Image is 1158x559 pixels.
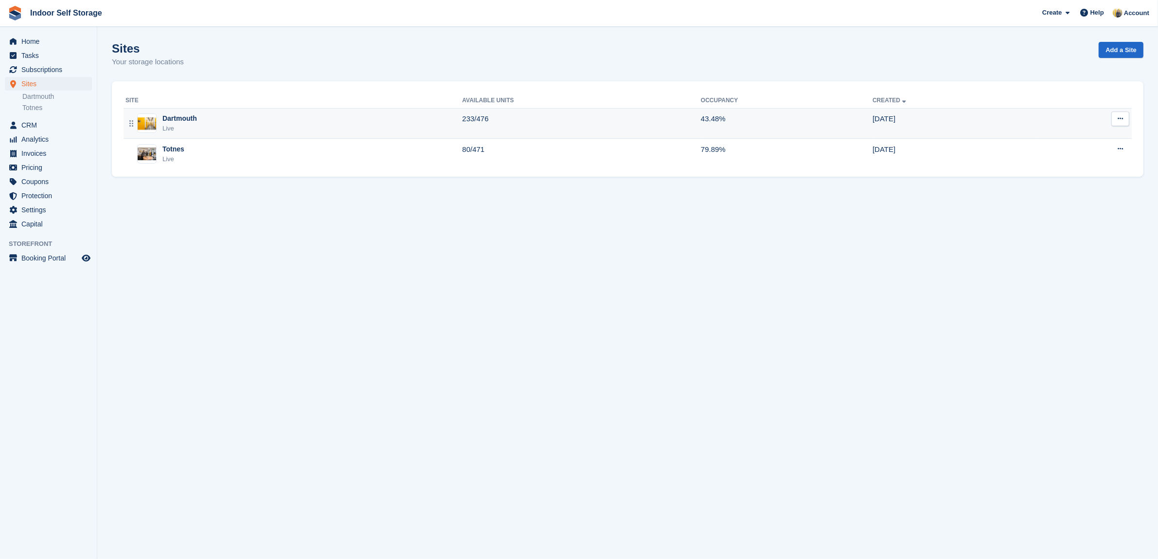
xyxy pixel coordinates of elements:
a: menu [5,147,92,160]
span: Settings [21,203,80,217]
img: stora-icon-8386f47178a22dfd0bd8f6a31ec36ba5ce8667c1dd55bd0f319d3a0aa187defe.svg [8,6,22,20]
a: menu [5,217,92,231]
a: menu [5,49,92,62]
a: Created [873,97,908,104]
span: Coupons [21,175,80,188]
a: menu [5,189,92,203]
a: Dartmouth [22,92,92,101]
a: menu [5,63,92,76]
a: menu [5,203,92,217]
a: menu [5,118,92,132]
span: Booking Portal [21,251,80,265]
td: 233/476 [462,108,701,139]
td: 79.89% [701,139,873,169]
span: Sites [21,77,80,91]
span: Home [21,35,80,48]
div: Dartmouth [162,113,197,124]
td: [DATE] [873,139,1037,169]
a: Indoor Self Storage [26,5,106,21]
div: Live [162,124,197,133]
img: Image of Totnes site [138,148,156,160]
div: Live [162,154,184,164]
img: Image of Dartmouth site [138,114,156,132]
h1: Sites [112,42,184,55]
td: [DATE] [873,108,1037,139]
span: Invoices [21,147,80,160]
span: Create [1042,8,1062,18]
td: 43.48% [701,108,873,139]
th: Available Units [462,93,701,109]
a: menu [5,77,92,91]
span: CRM [21,118,80,132]
span: Storefront [9,239,97,249]
a: Add a Site [1099,42,1143,58]
td: 80/471 [462,139,701,169]
span: Account [1124,8,1149,18]
a: menu [5,175,92,188]
span: Tasks [21,49,80,62]
span: Protection [21,189,80,203]
a: menu [5,161,92,174]
span: Capital [21,217,80,231]
span: Help [1090,8,1104,18]
p: Your storage locations [112,56,184,68]
a: menu [5,251,92,265]
th: Occupancy [701,93,873,109]
span: Analytics [21,132,80,146]
div: Totnes [162,144,184,154]
a: Preview store [80,252,92,264]
a: menu [5,35,92,48]
a: menu [5,132,92,146]
a: Totnes [22,103,92,112]
img: Jo Moon [1113,8,1122,18]
span: Pricing [21,161,80,174]
th: Site [124,93,462,109]
span: Subscriptions [21,63,80,76]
